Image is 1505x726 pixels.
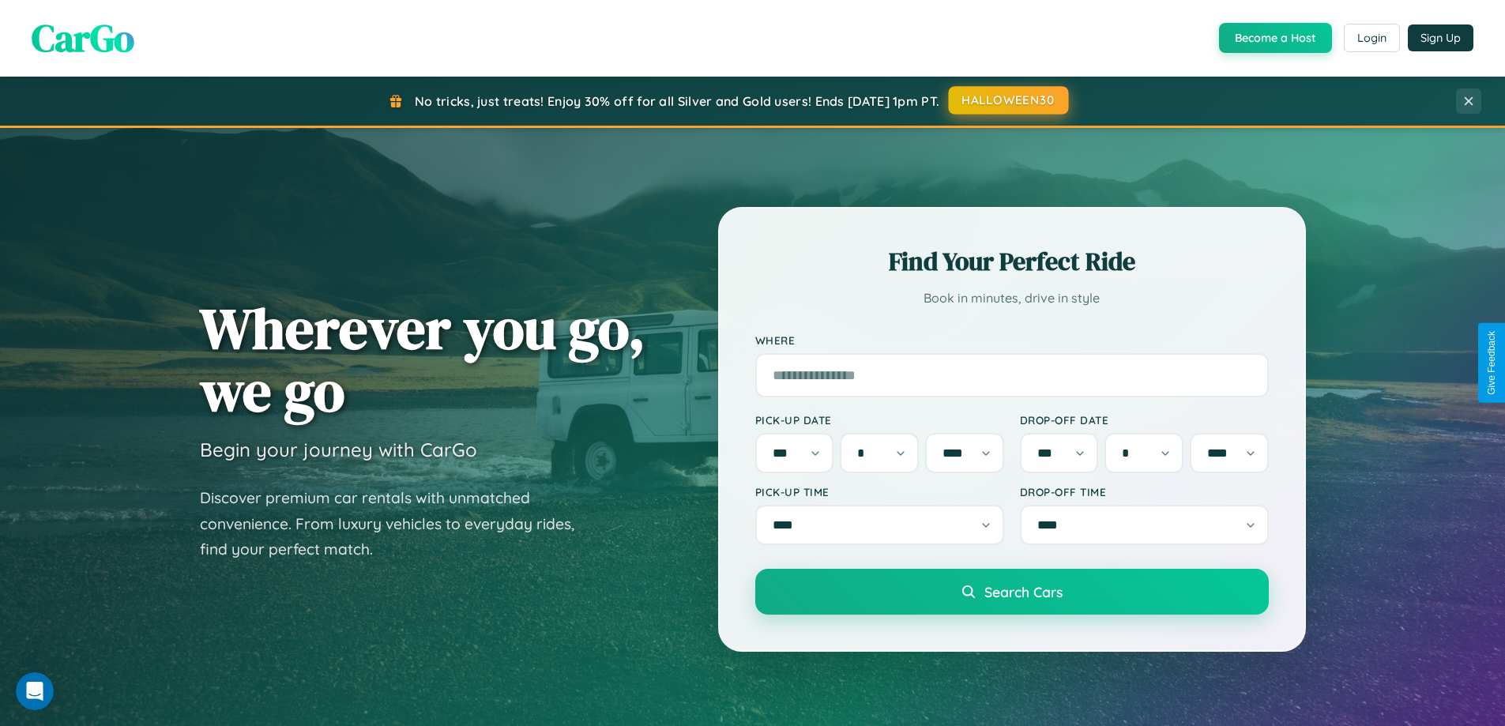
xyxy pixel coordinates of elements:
[755,485,1004,498] label: Pick-up Time
[1408,24,1473,51] button: Sign Up
[1486,331,1497,395] div: Give Feedback
[755,287,1269,310] p: Book in minutes, drive in style
[200,485,595,562] p: Discover premium car rentals with unmatched convenience. From luxury vehicles to everyday rides, ...
[755,333,1269,347] label: Where
[200,438,477,461] h3: Begin your journey with CarGo
[415,93,939,109] span: No tricks, just treats! Enjoy 30% off for all Silver and Gold users! Ends [DATE] 1pm PT.
[755,244,1269,279] h2: Find Your Perfect Ride
[755,413,1004,427] label: Pick-up Date
[1219,23,1332,53] button: Become a Host
[755,569,1269,615] button: Search Cars
[1344,24,1400,52] button: Login
[984,583,1063,600] span: Search Cars
[16,672,54,710] iframe: Intercom live chat
[949,86,1069,115] button: HALLOWEEN30
[1020,413,1269,427] label: Drop-off Date
[1020,485,1269,498] label: Drop-off Time
[200,297,645,422] h1: Wherever you go, we go
[32,12,134,64] span: CarGo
